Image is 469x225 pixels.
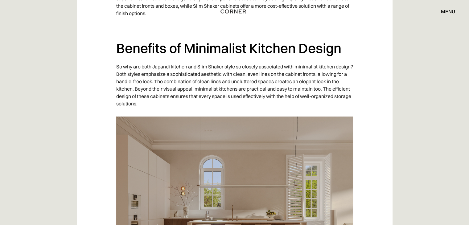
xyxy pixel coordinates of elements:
div: menu [441,9,455,14]
p: ‍ [116,20,353,34]
p: So why are both Japandi kitchen and Slim Shaker style so closely associated with minimalist kitch... [116,60,353,110]
div: menu [435,6,455,17]
a: home [218,7,252,15]
h2: Benefits of Minimalist Kitchen Design [116,40,353,57]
